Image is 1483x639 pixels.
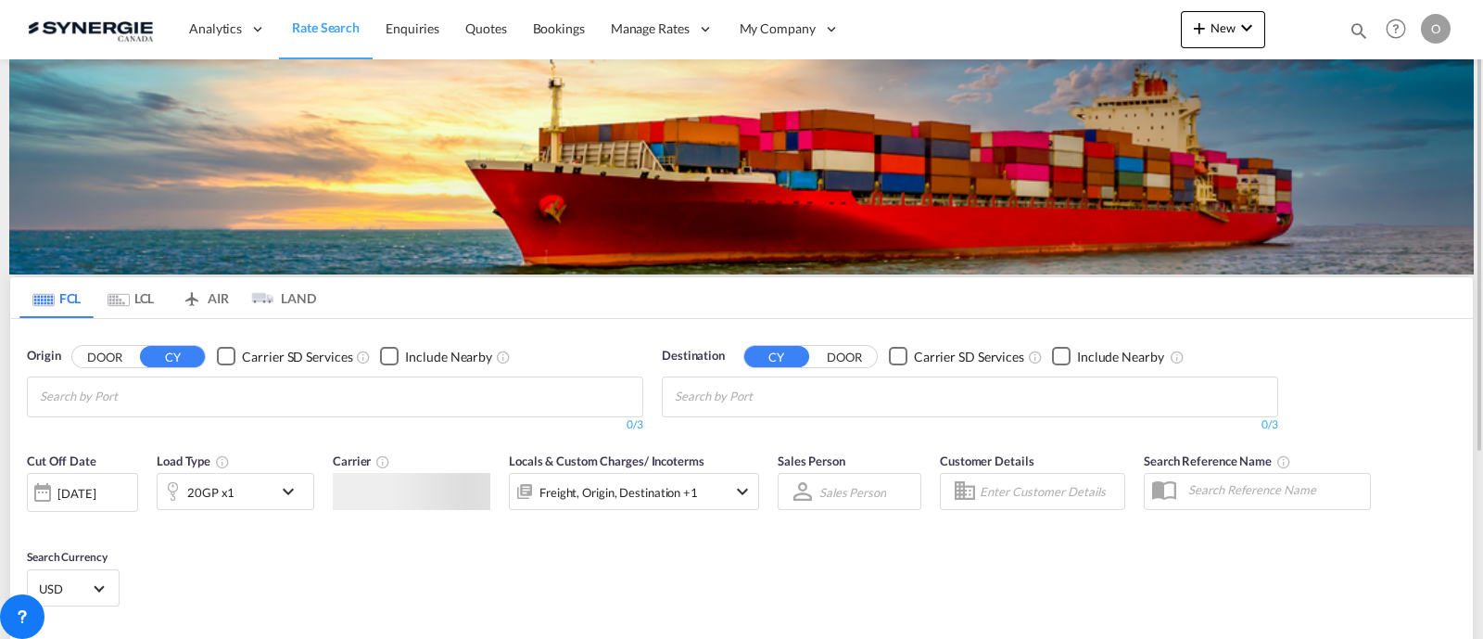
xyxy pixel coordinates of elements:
md-icon: icon-chevron-down [1236,17,1258,39]
div: O [1421,14,1451,44]
md-tab-item: AIR [168,277,242,318]
md-icon: Unchecked: Ignores neighbouring ports when fetching rates.Checked : Includes neighbouring ports w... [496,350,511,364]
md-chips-wrap: Chips container with autocompletion. Enter the text area, type text to search, and then use the u... [672,377,858,412]
div: icon-magnify [1349,20,1369,48]
span: Locals & Custom Charges [509,454,704,468]
md-checkbox: Checkbox No Ink [1052,347,1164,366]
md-select: Select Currency: $ USDUnited States Dollar [37,575,109,602]
div: 20GP x1icon-chevron-down [157,473,314,510]
div: 0/3 [662,417,1278,433]
md-checkbox: Checkbox No Ink [217,347,352,366]
md-tab-item: FCL [19,277,94,318]
md-icon: Unchecked: Search for CY (Container Yard) services for all selected carriers.Checked : Search for... [1028,350,1043,364]
div: Freight Origin Destination Factory Stuffingicon-chevron-down [509,473,759,510]
span: Search Currency [27,550,108,564]
md-pagination-wrapper: Use the left and right arrow keys to navigate between tabs [19,277,316,318]
span: Destination [662,347,725,365]
md-select: Sales Person [818,479,888,505]
input: Search Reference Name [1179,476,1370,504]
span: Rate Search [292,19,360,35]
div: Carrier SD Services [242,348,352,366]
span: Origin [27,347,60,365]
input: Chips input. [675,382,851,412]
md-tab-item: LCL [94,277,168,318]
md-chips-wrap: Chips container with autocompletion. Enter the text area, type text to search, and then use the u... [37,377,223,412]
md-checkbox: Checkbox No Ink [380,347,492,366]
button: DOOR [812,346,877,367]
input: Enter Customer Details [980,478,1119,505]
img: LCL+%26+FCL+BACKGROUND.png [9,59,1474,275]
span: Cut Off Date [27,454,96,468]
img: 1f56c880d42311ef80fc7dca854c8e59.png [28,8,153,50]
span: Search Reference Name [1144,454,1291,468]
button: CY [140,346,205,367]
md-icon: icon-information-outline [215,454,230,469]
span: Manage Rates [611,19,690,38]
span: / Incoterms [644,454,704,468]
md-icon: Unchecked: Search for CY (Container Yard) services for all selected carriers.Checked : Search for... [356,350,371,364]
md-tab-item: LAND [242,277,316,318]
button: CY [744,346,809,367]
div: Help [1380,13,1421,46]
span: Analytics [189,19,242,38]
span: Help [1380,13,1412,45]
span: Load Type [157,454,230,468]
md-checkbox: Checkbox No Ink [889,347,1024,366]
span: New [1188,20,1258,35]
span: My Company [740,19,816,38]
div: 0/3 [27,417,643,433]
input: Chips input. [40,382,216,412]
md-icon: icon-airplane [181,288,203,301]
div: Freight Origin Destination Factory Stuffing [539,479,698,505]
span: Carrier [333,454,390,468]
div: Include Nearby [1077,348,1164,366]
md-icon: icon-chevron-down [277,480,309,503]
md-icon: icon-plus 400-fg [1188,17,1210,39]
button: icon-plus 400-fgNewicon-chevron-down [1181,11,1265,48]
div: [DATE] [27,473,138,512]
md-icon: icon-chevron-down [731,480,754,503]
span: Customer Details [940,454,1033,468]
md-icon: The selected Trucker/Carrierwill be displayed in the rate results If the rates are from another f... [375,454,390,469]
md-icon: icon-magnify [1349,20,1369,41]
div: Carrier SD Services [914,348,1024,366]
span: Enquiries [386,20,439,36]
md-datepicker: Select [27,510,41,535]
span: Quotes [465,20,506,36]
button: DOOR [72,346,137,367]
span: USD [39,581,91,597]
div: Include Nearby [405,348,492,366]
span: Sales Person [778,454,845,468]
div: 20GP x1 [187,479,234,505]
md-icon: Your search will be saved by the below given name [1276,454,1291,469]
md-icon: Unchecked: Ignores neighbouring ports when fetching rates.Checked : Includes neighbouring ports w... [1170,350,1185,364]
div: [DATE] [57,485,95,502]
span: Bookings [533,20,585,36]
